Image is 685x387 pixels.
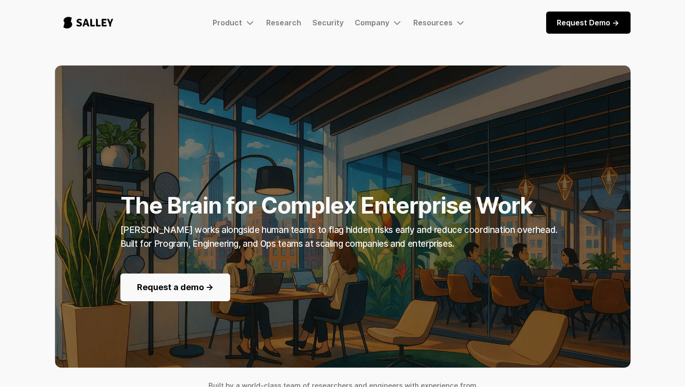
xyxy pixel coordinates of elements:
[267,18,302,27] a: Research
[414,17,466,28] div: Resources
[313,18,344,27] a: Security
[213,18,243,27] div: Product
[355,17,403,28] div: Company
[120,274,230,301] a: Request a demo ->
[355,18,390,27] div: Company
[55,7,122,38] a: home
[546,12,631,34] a: Request Demo ->
[213,17,256,28] div: Product
[120,192,533,219] strong: The Brain for Complex Enterprise Work
[120,225,558,249] strong: [PERSON_NAME] works alongside human teams to flag hidden risks early and reduce coordination over...
[414,18,453,27] div: Resources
